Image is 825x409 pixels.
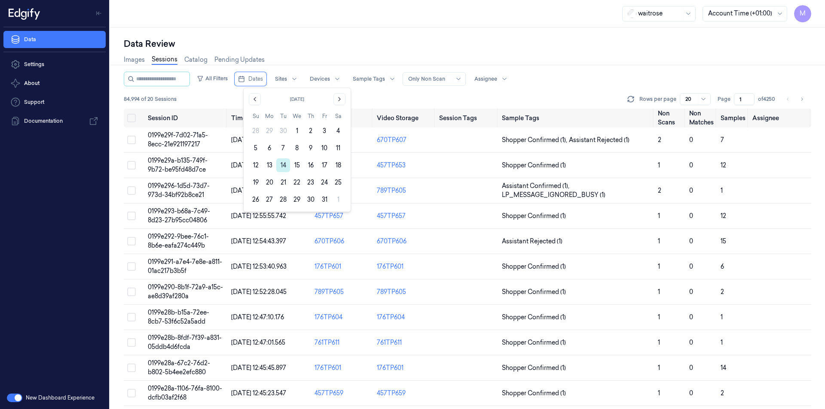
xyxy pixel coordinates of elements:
th: Wednesday [290,112,304,121]
span: 0 [689,263,693,270]
span: Shopper Confirmed (1) [502,161,566,170]
span: Shopper Confirmed (1) [502,313,566,322]
button: Toggle Navigation [92,6,106,20]
div: 176TP604 [377,313,405,322]
a: Support [3,94,106,111]
th: Timestamp (Session) [228,109,311,127]
span: Assistant Rejected (1) [569,136,629,145]
span: 0199e293-b68a-7c49-8d23-27b95cc04806 [148,207,210,224]
th: Session Tags [436,109,498,127]
button: Select row [127,288,136,296]
button: Saturday, October 4th, 2025 [331,124,345,138]
span: 12 [721,161,726,169]
span: [DATE] 12:45:23.547 [231,389,286,397]
button: Friday, October 10th, 2025 [318,141,331,155]
button: Tuesday, September 30th, 2025 [276,124,290,138]
span: Shopper Confirmed (1) [502,364,566,373]
th: Sunday [249,112,263,121]
div: 789TP605 [315,288,370,297]
span: 0199e29f-7d02-71a5-8ecc-21e921197217 [148,131,208,148]
span: Assistant Confirmed (1) , [502,182,571,191]
button: M [794,5,811,22]
span: 2 [658,136,661,144]
button: Tuesday, October 21st, 2025 [276,176,290,189]
button: Sunday, October 12th, 2025 [249,158,263,172]
button: Thursday, October 30th, 2025 [304,193,318,206]
span: 0 [689,237,693,245]
span: 0 [689,339,693,346]
button: Saturday, October 11th, 2025 [331,141,345,155]
th: Saturday [331,112,345,121]
button: Wednesday, October 8th, 2025 [290,141,304,155]
div: 457TP659 [377,389,406,398]
button: Sunday, October 19th, 2025 [249,176,263,189]
a: Pending Updates [214,55,265,64]
button: [DATE] [266,93,328,105]
div: 176TP601 [377,364,403,373]
th: Sample Tags [498,109,654,127]
button: Select row [127,136,136,144]
span: [DATE] 13:08:47.646 [231,136,287,144]
span: 1 [721,313,723,321]
span: 0 [689,389,693,397]
button: Tuesday, October 28th, 2025 [276,193,290,206]
div: 457TP659 [315,389,370,398]
button: Friday, October 24th, 2025 [318,176,331,189]
span: 1 [658,288,660,296]
div: 789TP605 [377,186,406,195]
span: 0 [689,364,693,372]
button: Thursday, October 16th, 2025 [304,158,318,172]
span: 14 [721,364,726,372]
div: 176TP601 [377,262,403,271]
button: Sunday, October 26th, 2025 [249,193,263,206]
button: Select row [127,313,136,321]
div: 457TP657 [315,212,370,221]
nav: pagination [782,93,808,105]
button: Monday, October 13th, 2025 [263,158,276,172]
a: Settings [3,56,106,73]
span: 12 [721,212,726,220]
span: 0 [689,187,693,194]
button: Sunday, October 5th, 2025 [249,141,263,155]
button: Monday, September 29th, 2025 [263,124,276,138]
th: Samples [717,109,749,127]
span: [DATE] 12:55:55.742 [231,212,286,220]
span: 0199e28a-67c2-76d2-b802-5b4ee2efc880 [148,359,210,376]
button: Select all [127,114,136,122]
span: [DATE] 12:54:43.397 [231,237,286,245]
a: Images [124,55,145,64]
div: 789TP605 [377,288,406,297]
div: 176TP604 [315,313,370,322]
button: Select row [127,364,136,372]
button: Select row [127,186,136,195]
a: Data [3,31,106,48]
span: 0 [689,212,693,220]
div: 670TP606 [315,237,370,246]
th: Tuesday [276,112,290,121]
button: Wednesday, October 15th, 2025 [290,158,304,172]
button: Today, Tuesday, October 14th, 2025 [276,158,290,172]
span: 2 [721,288,724,296]
button: Friday, October 17th, 2025 [318,158,331,172]
span: Shopper Confirmed (1) [502,212,566,221]
button: Saturday, October 18th, 2025 [331,158,345,172]
span: 0 [689,313,693,321]
span: 0199e296-1d5d-73d7-973d-34bf92b8ce21 [148,182,210,199]
span: 0 [689,288,693,296]
span: 1 [658,339,660,346]
span: 0199e292-9bee-76c1-8b6e-eafa274c449b [148,233,209,249]
span: Shopper Confirmed (1) [502,262,566,271]
div: 761TP611 [315,338,370,347]
button: Thursday, October 23rd, 2025 [304,176,318,189]
div: 176TP601 [315,364,370,373]
span: 0 [689,136,693,144]
span: 0199e291-a7e4-7e8e-a811-01ac217b3b5f [148,258,222,275]
span: 0199e29a-b135-749f-9b72-be95fd48d7ce [148,157,208,173]
span: 1 [721,339,723,346]
table: October 2025 [249,112,345,206]
button: Select row [127,237,136,245]
span: [DATE] 12:52:28.045 [231,288,287,296]
div: 457TP653 [377,161,406,170]
a: Sessions [152,55,177,65]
